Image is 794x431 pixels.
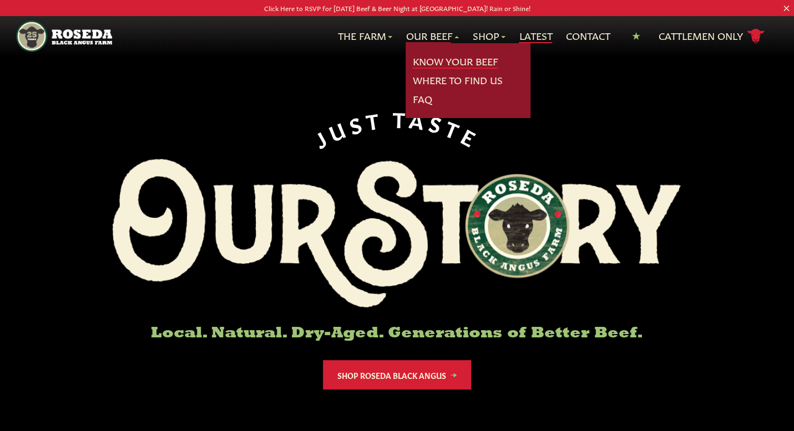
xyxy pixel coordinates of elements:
img: https://roseda.com/wp-content/uploads/2021/05/roseda-25-header.png [16,20,113,52]
a: FAQ [412,92,432,106]
a: Our Beef [406,29,459,43]
a: Cattlemen Only [658,27,765,46]
a: Where To Find Us [412,73,502,88]
h6: Local. Natural. Dry-Aged. Generations of Better Beef. [113,325,681,342]
nav: Main Navigation [16,16,778,57]
img: Roseda Black Aangus Farm [113,159,681,307]
span: E [459,123,484,150]
span: A [408,107,430,131]
a: Latest [519,29,552,43]
span: S [427,110,449,136]
a: Shop [472,29,505,43]
div: JUST TASTE [309,106,485,150]
a: Know Your Beef [412,54,498,69]
span: J [310,124,333,150]
span: T [443,115,467,142]
span: T [393,106,411,129]
a: The Farm [337,29,392,43]
a: Contact [565,29,610,43]
a: Shop Roseda Black Angus [323,360,471,389]
span: S [346,110,368,135]
p: Click Here to RSVP for [DATE] Beef & Beer Night at [GEOGRAPHIC_DATA]! Rain or Shine! [40,2,755,14]
span: U [325,115,351,143]
span: T [365,107,385,131]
